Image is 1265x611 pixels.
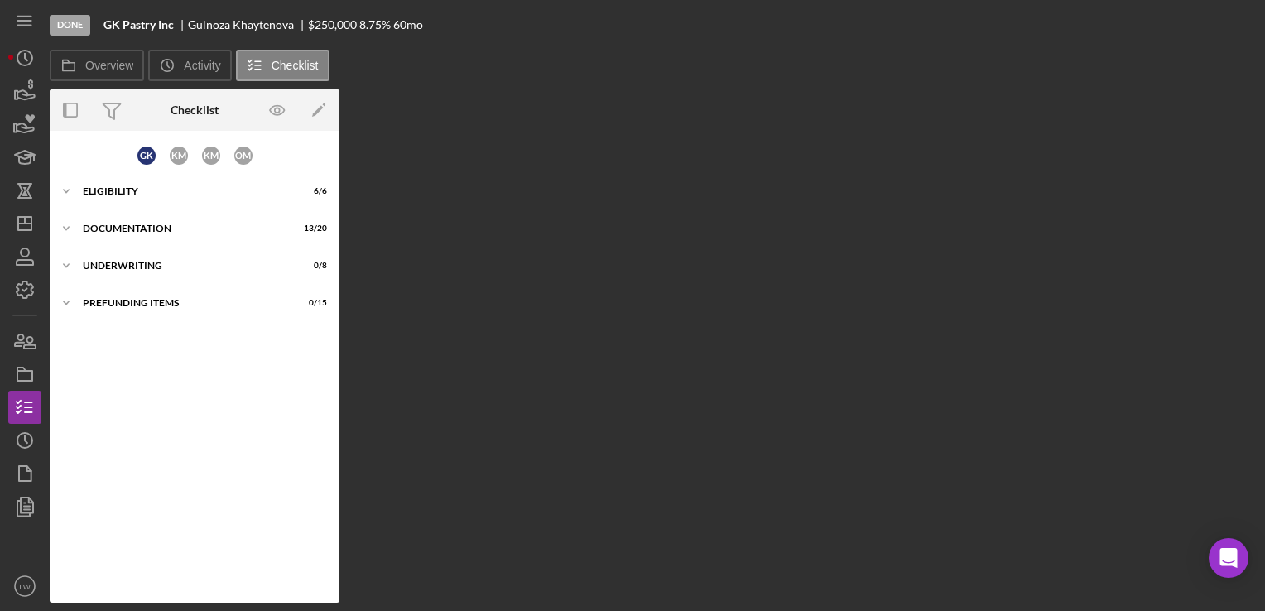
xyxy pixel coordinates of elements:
[297,261,327,271] div: 0 / 8
[19,582,31,591] text: LW
[359,18,391,31] div: 8.75 %
[83,261,286,271] div: Underwriting
[171,103,219,117] div: Checklist
[184,59,220,72] label: Activity
[188,18,308,31] div: Gulnoza Khaytenova
[8,570,41,603] button: LW
[234,147,253,165] div: O M
[148,50,231,81] button: Activity
[83,298,286,308] div: Prefunding Items
[393,18,423,31] div: 60 mo
[103,18,174,31] b: GK Pastry Inc
[170,147,188,165] div: K M
[308,18,357,31] div: $250,000
[236,50,329,81] button: Checklist
[50,15,90,36] div: Done
[272,59,319,72] label: Checklist
[85,59,133,72] label: Overview
[297,224,327,233] div: 13 / 20
[50,50,144,81] button: Overview
[297,298,327,308] div: 0 / 15
[1209,538,1248,578] div: Open Intercom Messenger
[137,147,156,165] div: G K
[297,186,327,196] div: 6 / 6
[83,186,286,196] div: Eligibility
[202,147,220,165] div: K M
[83,224,286,233] div: Documentation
